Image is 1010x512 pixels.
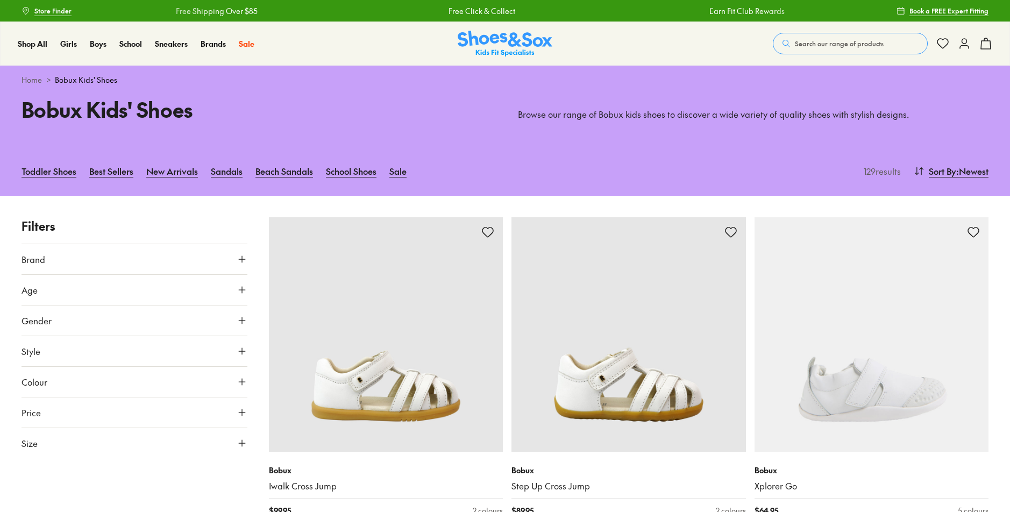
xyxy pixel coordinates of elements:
[897,1,988,20] a: Book a FREE Expert Fitting
[176,5,258,17] a: Free Shipping Over $85
[22,314,52,327] span: Gender
[518,109,988,120] p: Browse our range of Bobux kids shoes to discover a wide variety of quality shoes with stylish des...
[909,6,988,16] span: Book a FREE Expert Fitting
[859,165,901,177] p: 129 results
[269,480,503,492] a: Iwalk Cross Jump
[929,165,956,177] span: Sort By
[22,74,988,86] div: >
[22,428,247,458] button: Size
[956,165,988,177] span: : Newest
[22,437,38,450] span: Size
[146,159,198,183] a: New Arrivals
[458,31,552,57] img: SNS_Logo_Responsive.svg
[22,94,492,125] h1: Bobux Kids' Shoes
[22,74,42,86] a: Home
[511,465,746,476] p: Bobux
[201,38,226,49] a: Brands
[119,38,142,49] a: School
[22,283,38,296] span: Age
[22,275,247,305] button: Age
[22,253,45,266] span: Brand
[18,38,47,49] a: Shop All
[89,159,133,183] a: Best Sellers
[22,345,40,358] span: Style
[22,217,247,235] p: Filters
[709,5,784,17] a: Earn Fit Club Rewards
[22,305,247,336] button: Gender
[211,159,243,183] a: Sandals
[34,6,72,16] span: Store Finder
[22,336,247,366] button: Style
[326,159,376,183] a: School Shoes
[389,159,407,183] a: Sale
[239,38,254,49] a: Sale
[55,74,117,86] span: Bobux Kids' Shoes
[773,33,928,54] button: Search our range of products
[795,39,884,48] span: Search our range of products
[60,38,77,49] a: Girls
[755,480,989,492] a: Xplorer Go
[22,406,41,419] span: Price
[22,397,247,428] button: Price
[22,367,247,397] button: Colour
[511,480,746,492] a: Step Up Cross Jump
[255,159,313,183] a: Beach Sandals
[448,5,515,17] a: Free Click & Collect
[90,38,106,49] a: Boys
[269,465,503,476] p: Bobux
[155,38,188,49] a: Sneakers
[22,375,47,388] span: Colour
[458,31,552,57] a: Shoes & Sox
[22,1,72,20] a: Store Finder
[914,159,988,183] button: Sort By:Newest
[755,465,989,476] p: Bobux
[22,159,76,183] a: Toddler Shoes
[22,244,247,274] button: Brand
